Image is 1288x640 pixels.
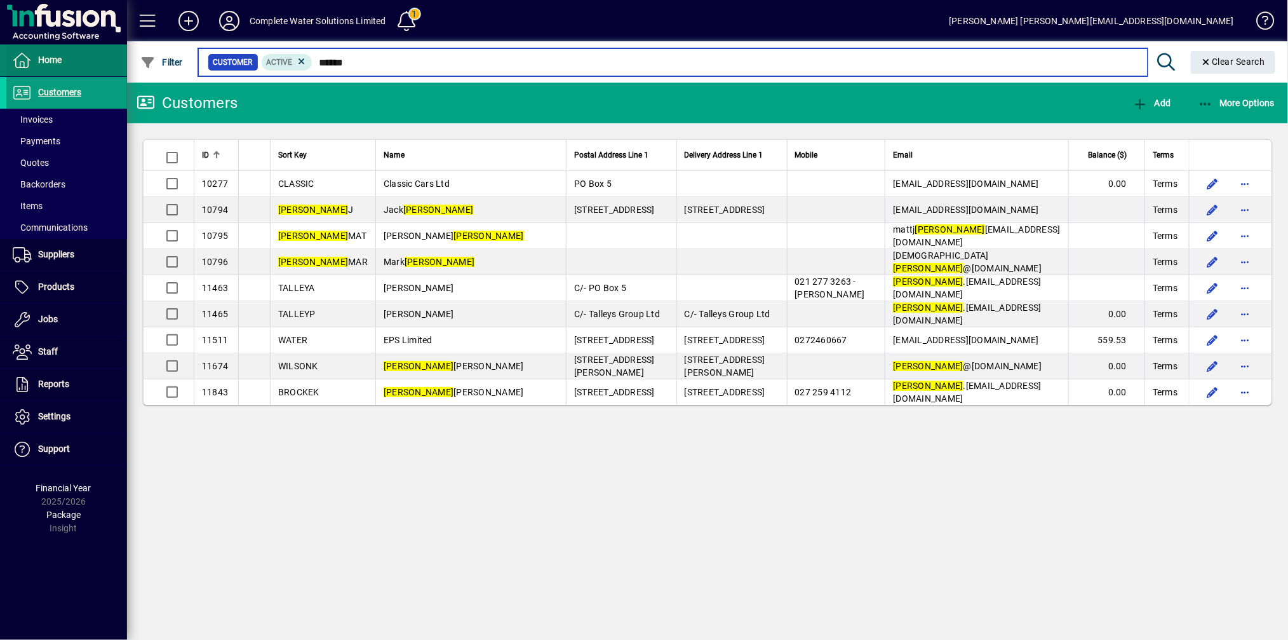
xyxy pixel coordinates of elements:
em: [PERSON_NAME] [384,361,453,371]
span: Package [46,510,81,520]
button: Edit [1202,356,1223,376]
span: Suppliers [38,249,74,259]
span: WATER [278,335,307,345]
span: Delivery Address Line 1 [685,148,763,162]
div: Name [384,148,558,162]
span: TALLEYP [278,309,316,319]
a: Reports [6,369,127,400]
span: [EMAIL_ADDRESS][DOMAIN_NAME] [893,205,1038,215]
span: Mobile [795,148,818,162]
td: 0.00 [1068,171,1144,197]
button: Add [1129,92,1174,114]
span: Balance ($) [1088,148,1127,162]
div: Balance ($) [1077,148,1138,162]
button: Edit [1202,226,1223,246]
button: More options [1235,330,1256,350]
a: Jobs [6,304,127,336]
button: Edit [1202,382,1223,402]
span: Payments [13,136,60,146]
button: More options [1235,382,1256,402]
span: TALLEYA [278,283,315,293]
a: Communications [6,217,127,238]
span: [STREET_ADDRESS][PERSON_NAME] [574,355,655,378]
em: [PERSON_NAME] [278,205,348,215]
a: Invoices [6,109,127,130]
span: Sort Key [278,148,307,162]
a: Staff [6,336,127,368]
span: 10277 [202,179,228,189]
button: Filter [137,51,186,74]
span: Mark [384,257,474,267]
button: More options [1235,200,1256,220]
span: CLASSIC [278,179,314,189]
a: Backorders [6,174,127,195]
span: mattj [EMAIL_ADDRESS][DOMAIN_NAME] [893,224,1060,247]
span: .[EMAIL_ADDRESS][DOMAIN_NAME] [893,381,1041,404]
button: Profile [209,10,250,32]
a: Home [6,44,127,76]
span: 027 259 4112 [795,387,852,397]
span: Classic Cars Ltd [384,179,450,189]
span: Terms [1153,177,1177,190]
button: More options [1235,226,1256,246]
span: C/- Talleys Group Ltd [574,309,660,319]
span: PO Box 5 [574,179,612,189]
div: ID [202,148,231,162]
span: 11843 [202,387,228,397]
button: Add [168,10,209,32]
span: J [278,205,354,215]
span: Terms [1153,386,1177,398]
span: Name [384,148,405,162]
span: 11674 [202,361,228,371]
td: 559.53 [1068,327,1144,353]
span: Customer [213,56,253,69]
a: Settings [6,401,127,433]
span: [STREET_ADDRESS] [574,205,655,215]
span: Email [893,148,913,162]
div: Complete Water Solutions Limited [250,11,386,31]
span: 11465 [202,309,228,319]
a: Products [6,271,127,303]
em: [PERSON_NAME] [403,205,473,215]
span: [PERSON_NAME] [384,231,524,241]
span: C/- PO Box 5 [574,283,626,293]
span: Settings [38,411,70,421]
span: Terms [1153,255,1177,268]
span: Terms [1153,308,1177,320]
em: [PERSON_NAME] [384,387,453,397]
button: Edit [1202,330,1223,350]
button: Edit [1202,252,1223,272]
span: More Options [1198,98,1275,108]
span: 10795 [202,231,228,241]
div: [PERSON_NAME] [PERSON_NAME][EMAIL_ADDRESS][DOMAIN_NAME] [949,11,1234,31]
span: [STREET_ADDRESS] [574,387,655,397]
span: [DEMOGRAPHIC_DATA] @[DOMAIN_NAME] [893,250,1042,273]
span: MAR [278,257,368,267]
span: Home [38,55,62,65]
em: [PERSON_NAME] [893,276,963,287]
em: [PERSON_NAME] [893,263,963,273]
button: Clear [1191,51,1276,74]
span: Reports [38,379,69,389]
span: BROCKEK [278,387,319,397]
button: More Options [1195,92,1278,114]
span: Financial Year [36,483,91,493]
span: Products [38,282,74,292]
a: Knowledge Base [1247,3,1272,44]
span: [STREET_ADDRESS] [685,387,765,397]
mat-chip: Activation Status: Active [262,54,312,71]
span: 10794 [202,205,228,215]
span: [PERSON_NAME] [384,283,453,293]
span: [EMAIL_ADDRESS][DOMAIN_NAME] [893,179,1038,189]
span: .[EMAIL_ADDRESS][DOMAIN_NAME] [893,276,1041,299]
span: Terms [1153,148,1174,162]
span: ID [202,148,209,162]
button: More options [1235,356,1256,376]
em: [PERSON_NAME] [278,257,348,267]
span: C/- Talleys Group Ltd [685,309,770,319]
span: [PERSON_NAME] [384,387,524,397]
span: [STREET_ADDRESS] [685,205,765,215]
td: 0.00 [1068,379,1144,405]
button: Edit [1202,200,1223,220]
span: Items [13,201,43,211]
